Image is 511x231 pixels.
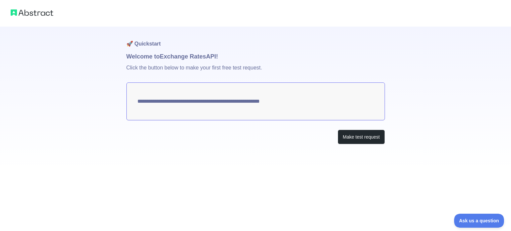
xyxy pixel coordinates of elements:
h1: Welcome to Exchange Rates API! [126,52,385,61]
img: Abstract logo [11,8,53,17]
h1: 🚀 Quickstart [126,27,385,52]
iframe: Toggle Customer Support [454,214,504,228]
p: Click the button below to make your first free test request. [126,61,385,82]
button: Make test request [338,130,385,145]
